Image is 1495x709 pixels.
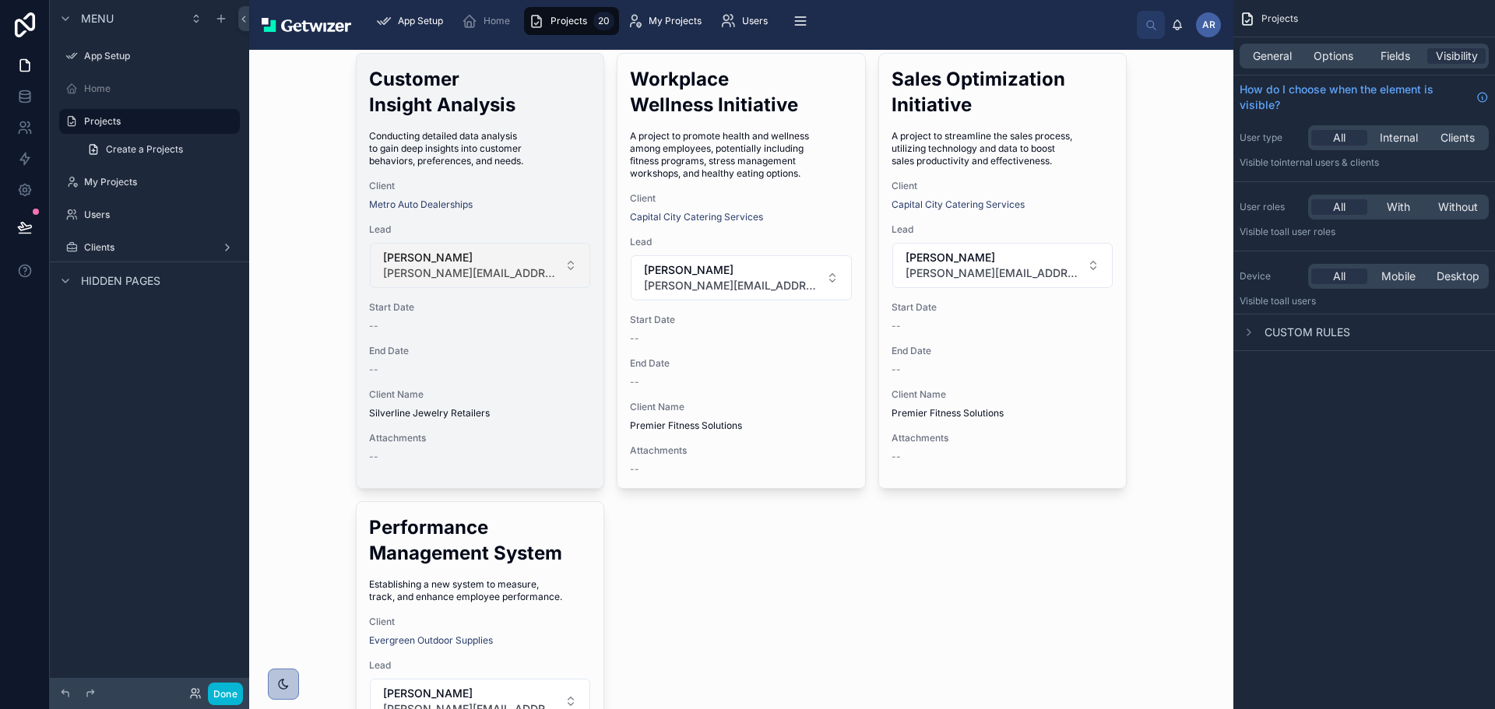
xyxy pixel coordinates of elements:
div: 20 [593,12,614,30]
span: -- [369,451,378,463]
span: Attachments [892,432,1114,444]
span: -- [630,376,639,388]
label: Clients [84,241,215,254]
span: Lead [630,236,853,248]
span: Options [1314,48,1353,64]
span: Hidden pages [81,273,160,289]
h2: Customer Insight Analysis [369,66,592,118]
span: [PERSON_NAME] [906,250,1082,265]
span: Custom rules [1265,325,1350,340]
span: Client [369,616,592,628]
span: With [1387,199,1410,215]
label: Home [84,82,237,95]
label: Device [1240,270,1302,283]
button: Select Button [631,255,852,300]
a: Sales Optimization InitiativeA project to streamline the sales process, utilizing technology and ... [878,53,1127,489]
span: Projects [1261,12,1298,25]
span: [PERSON_NAME] [383,250,559,265]
a: Capital City Catering Services [630,211,763,223]
span: Mobile [1381,269,1416,284]
a: Users [59,202,240,227]
a: Create a Projects [78,137,240,162]
h2: Workplace Wellness Initiative [630,66,853,118]
span: Internal [1380,130,1418,146]
span: Lead [892,223,1114,236]
span: My Projects [649,15,702,27]
button: Select Button [370,243,591,288]
span: -- [630,332,639,345]
span: How do I choose when the element is visible? [1240,82,1470,113]
a: Evergreen Outdoor Supplies [369,634,493,647]
span: Users [742,15,768,27]
a: Clients [59,235,240,260]
label: My Projects [84,176,237,188]
span: Lead [369,659,592,672]
span: -- [892,451,901,463]
span: Visibility [1436,48,1478,64]
span: Client [630,192,853,205]
label: Users [84,209,237,221]
button: Done [208,683,243,705]
span: Desktop [1437,269,1479,284]
span: Lead [369,223,592,236]
a: My Projects [59,170,240,195]
a: My Projects [622,7,712,35]
p: Visible to [1240,295,1489,307]
span: Client [369,180,592,192]
span: General [1253,48,1292,64]
span: Start Date [369,301,592,314]
label: App Setup [84,50,237,62]
span: Attachments [630,444,853,457]
h2: Performance Management System [369,514,592,566]
span: all users [1279,295,1316,307]
span: Fields [1381,48,1410,64]
span: Start Date [892,301,1114,314]
a: App Setup [371,7,454,35]
span: [PERSON_NAME] [644,262,820,278]
a: App Setup [59,44,240,68]
span: All [1333,199,1345,215]
span: Silverline Jewelry Retailers [369,407,592,419]
p: Visible to [1240,156,1489,169]
span: Start Date [630,314,853,326]
span: Client Name [369,388,592,401]
span: Internal users & clients [1279,156,1379,168]
button: Select Button [892,243,1113,288]
span: Home [484,15,510,27]
a: Projects [59,109,240,134]
span: All [1333,130,1345,146]
span: Clients [1440,130,1475,146]
a: Users [716,7,779,35]
a: Home [59,76,240,101]
span: [PERSON_NAME] [383,686,559,701]
p: Visible to [1240,226,1489,238]
a: Customer Insight AnalysisConducting detailed data analysis to gain deep insights into customer be... [356,53,605,489]
span: All [1333,269,1345,284]
span: -- [630,463,639,476]
span: Menu [81,11,114,26]
a: Home [457,7,521,35]
span: End Date [630,357,853,370]
span: [PERSON_NAME][EMAIL_ADDRESS][PERSON_NAME][DOMAIN_NAME] [644,278,820,293]
a: Projects20 [524,7,619,35]
span: -- [892,363,901,376]
span: Without [1438,199,1478,215]
span: [PERSON_NAME][EMAIL_ADDRESS][PERSON_NAME][DOMAIN_NAME] [383,265,559,281]
span: A project to promote health and wellness among employees, potentially including fitness programs,... [630,130,853,180]
span: Capital City Catering Services [892,198,1025,211]
span: Create a Projects [106,143,183,156]
label: Projects [84,115,230,128]
span: A project to streamline the sales process, utilizing technology and data to boost sales productiv... [892,130,1114,167]
span: Premier Fitness Solutions [892,407,1114,419]
a: Workplace Wellness InitiativeA project to promote health and wellness among employees, potentiall... [617,53,866,489]
span: Establishing a new system to measure, track, and enhance employee performance. [369,578,592,603]
img: App logo [262,18,351,32]
span: -- [892,320,901,332]
span: Premier Fitness Solutions [630,419,853,432]
span: All user roles [1279,226,1335,237]
span: -- [369,363,378,376]
span: Client [892,180,1114,192]
div: scrollable content [364,4,1137,38]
